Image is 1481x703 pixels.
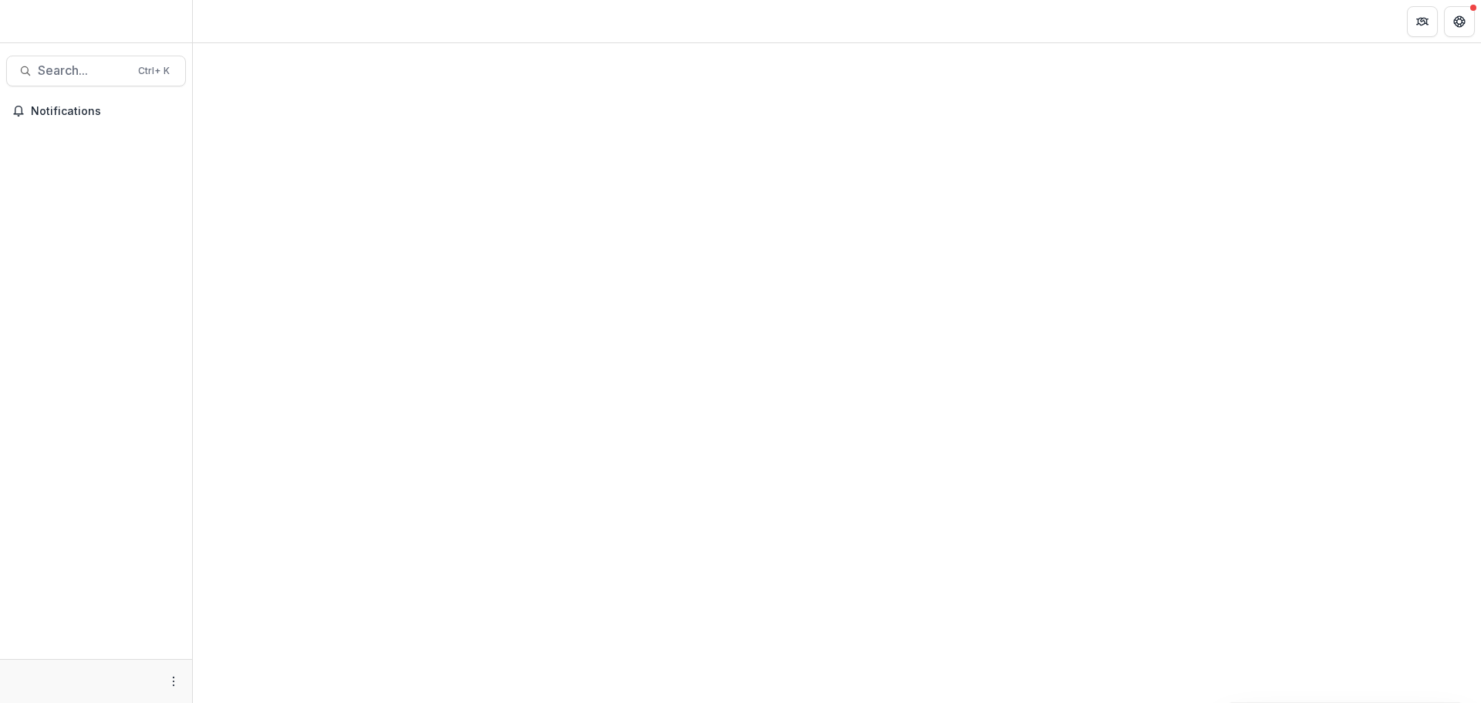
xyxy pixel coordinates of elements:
[164,672,183,691] button: More
[199,10,265,32] nav: breadcrumb
[1407,6,1438,37] button: Partners
[135,63,173,79] div: Ctrl + K
[1444,6,1475,37] button: Get Help
[38,63,129,78] span: Search...
[6,56,186,86] button: Search...
[31,105,180,118] span: Notifications
[6,99,186,123] button: Notifications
